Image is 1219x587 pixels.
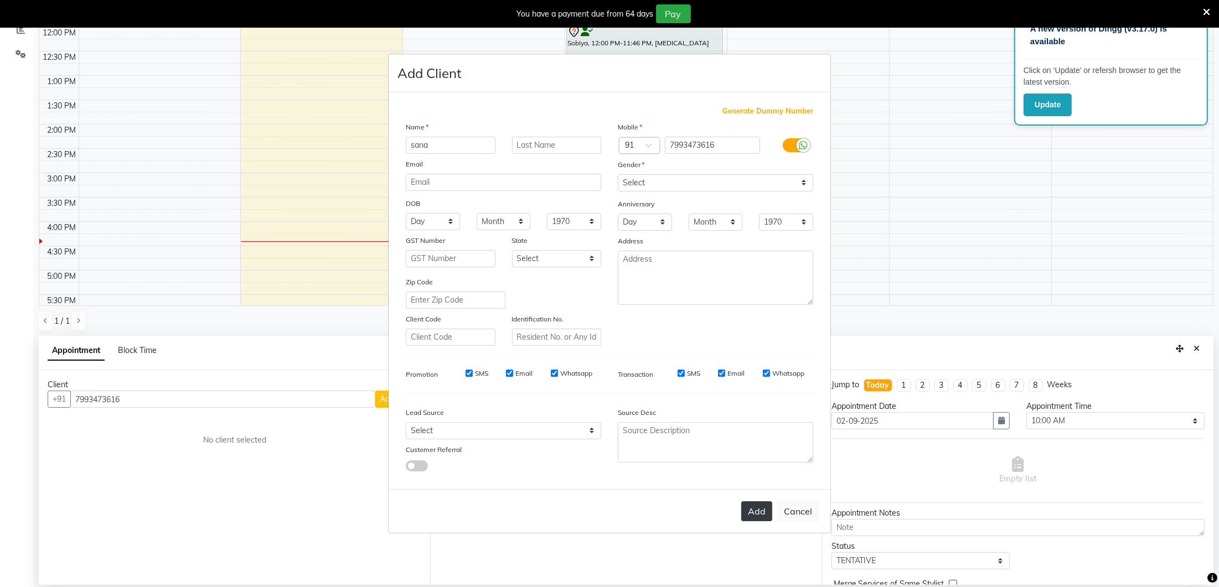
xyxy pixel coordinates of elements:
[515,368,533,378] label: Email
[618,370,653,380] label: Transaction
[560,368,592,378] label: Whatsapp
[777,501,819,522] button: Cancel
[406,122,428,132] label: Name
[406,199,420,209] label: DOB
[475,368,488,378] label: SMS
[665,137,761,154] input: Mobile
[406,137,495,154] input: First Name
[406,329,495,346] input: Client Code
[406,250,495,267] input: GST Number
[512,236,528,246] label: State
[512,137,602,154] input: Last Name
[397,63,461,83] h4: Add Client
[406,174,601,191] input: Email
[406,445,462,455] label: Customer Referral
[406,236,445,246] label: GST Number
[406,370,438,380] label: Promotion
[741,501,772,521] button: Add
[406,159,423,169] label: Email
[512,314,564,324] label: Identification No.
[406,292,505,309] input: Enter Zip Code
[722,106,813,117] span: Generate Dummy Number
[406,408,444,418] label: Lead Source
[618,199,654,209] label: Anniversary
[618,160,644,170] label: Gender
[618,122,642,132] label: Mobile
[406,277,433,287] label: Zip Code
[772,368,804,378] label: Whatsapp
[727,368,745,378] label: Email
[512,329,602,346] input: Resident No. or Any Id
[618,408,656,418] label: Source Desc
[618,236,643,246] label: Address
[406,314,441,324] label: Client Code
[687,368,700,378] label: SMS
